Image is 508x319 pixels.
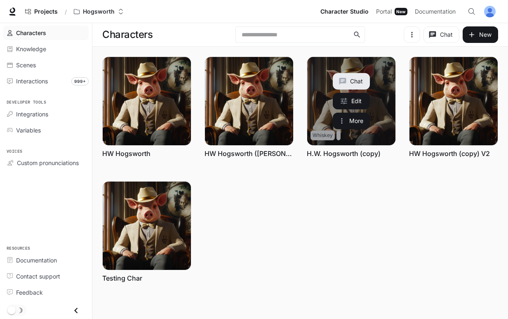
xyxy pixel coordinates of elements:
[16,28,46,37] span: Characters
[103,57,191,145] img: HW Hogsworth
[376,7,392,17] span: Portal
[16,126,41,135] span: Variables
[83,8,115,15] p: Hogsworth
[102,26,153,43] h1: Characters
[482,3,498,20] button: User avatar
[16,61,36,69] span: Scenes
[205,57,293,145] img: HW Hogsworth (basak)
[3,58,89,72] a: Scenes
[333,113,370,129] button: More actions
[3,107,89,121] a: Integrations
[16,45,46,53] span: Knowledge
[463,3,480,20] button: Open Command Menu
[3,42,89,56] a: Knowledge
[373,3,411,20] a: PortalNew
[67,302,85,319] button: Close drawer
[463,26,498,43] button: New
[102,149,151,158] a: HW Hogsworth
[205,149,294,158] a: HW Hogsworth ([PERSON_NAME])
[70,3,127,20] button: Open workspace menu
[395,8,407,15] div: New
[320,7,369,17] span: Character Studio
[21,3,61,20] a: Go to projects
[17,158,79,167] span: Custom pronunciations
[71,77,89,85] span: 999+
[409,149,490,158] a: HW Hogsworth (copy) V2
[415,7,456,17] span: Documentation
[3,26,89,40] a: Characters
[484,6,496,17] img: User avatar
[34,8,58,15] span: Projects
[16,272,60,281] span: Contact support
[16,110,48,118] span: Integrations
[102,274,142,283] a: Testing Char
[3,74,89,88] a: Interactions
[423,26,459,43] button: Chat
[333,73,370,90] button: Chat with H.W. Hogsworth (copy)
[16,256,57,265] span: Documentation
[7,305,16,314] span: Dark mode toggle
[3,156,89,170] a: Custom pronunciations
[3,253,89,267] a: Documentation
[409,57,498,145] img: HW Hogsworth (copy) V2
[16,288,43,297] span: Feedback
[61,7,70,16] div: /
[307,57,395,145] a: H.W. Hogsworth (copy)
[307,149,381,158] a: H.W. Hogsworth (copy)
[103,182,191,270] img: Testing Char
[16,77,48,85] span: Interactions
[333,93,370,109] a: Edit H.W. Hogsworth (copy)
[3,269,89,284] a: Contact support
[412,3,462,20] a: Documentation
[3,123,89,137] a: Variables
[317,3,372,20] a: Character Studio
[3,285,89,300] a: Feedback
